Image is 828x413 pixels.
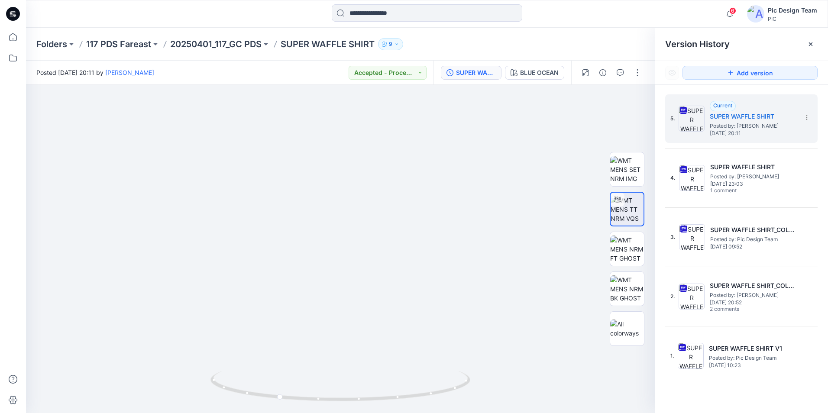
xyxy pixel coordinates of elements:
[610,319,644,338] img: All colorways
[670,115,675,123] span: 5.
[747,5,764,23] img: avatar
[679,224,705,250] img: SUPER WAFFLE SHIRT_COLORWAY V2
[709,343,796,354] h5: SUPER WAFFLE SHIRT V1
[710,162,797,172] h5: SUPER WAFFLE SHIRT
[456,68,496,77] div: SUPER WAFFLE SHIRT
[610,275,644,303] img: WMT MENS NRM BK GHOST
[710,300,796,306] span: [DATE] 20:52
[665,66,679,80] button: Show Hidden Versions
[170,38,262,50] a: 20250401_117_GC PDS
[389,39,392,49] p: 9
[768,5,817,16] div: Pic Design Team
[710,181,797,187] span: [DATE] 23:03
[520,68,559,77] div: BLUE OCEAN
[807,41,814,48] button: Close
[505,66,564,80] button: BLUE OCEAN
[378,38,403,50] button: 9
[710,235,797,244] span: Posted by: Pic Design Team
[105,69,154,76] a: [PERSON_NAME]
[710,306,770,313] span: 2 comments
[281,38,375,50] p: SUPER WAFFLE SHIRT
[710,225,797,235] h5: SUPER WAFFLE SHIRT_COLORWAY V2
[611,196,644,223] img: WMT MENS TT NRM VQS
[670,352,674,360] span: 1.
[36,38,67,50] a: Folders
[36,68,154,77] span: Posted [DATE] 20:11 by
[610,236,644,263] img: WMT MENS NRM FT GHOST
[670,233,676,241] span: 3.
[679,284,705,310] img: SUPER WAFFLE SHIRT_COLORWAY V1
[729,7,736,14] span: 6
[679,165,705,191] img: SUPER WAFFLE SHIRT
[670,293,675,300] span: 2.
[129,49,552,413] img: eyJhbGciOiJIUzI1NiIsImtpZCI6IjAiLCJzbHQiOiJzZXMiLCJ0eXAiOiJKV1QifQ.eyJkYXRhIjp7InR5cGUiOiJzdG9yYW...
[678,343,704,369] img: SUPER WAFFLE SHIRT V1
[768,16,817,22] div: PIC
[710,130,796,136] span: [DATE] 20:11
[596,66,610,80] button: Details
[610,156,644,183] img: WMT MENS SET NRM IMG
[710,244,797,250] span: [DATE] 09:52
[710,111,796,122] h5: SUPER WAFFLE SHIRT
[679,106,705,132] img: SUPER WAFFLE SHIRT
[86,38,151,50] a: 117 PDS Fareast
[710,172,797,181] span: Posted by: Libby Wilson
[665,39,730,49] span: Version History
[709,362,796,368] span: [DATE] 10:23
[682,66,818,80] button: Add version
[710,281,796,291] h5: SUPER WAFFLE SHIRT_COLORWAY V1
[713,102,732,109] span: Current
[710,187,771,194] span: 1 comment
[441,66,501,80] button: SUPER WAFFLE SHIRT
[670,174,676,182] span: 4.
[710,291,796,300] span: Posted by: Libby Wilson
[709,354,796,362] span: Posted by: Pic Design Team
[710,122,796,130] span: Posted by: Libby Wilson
